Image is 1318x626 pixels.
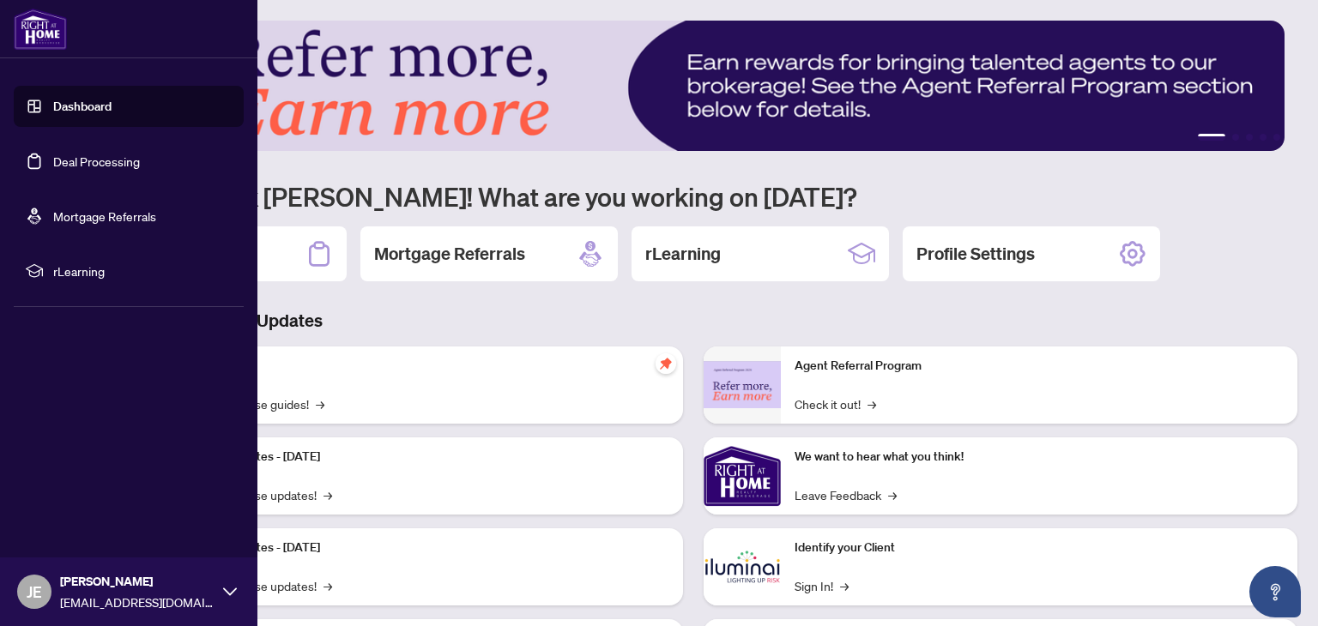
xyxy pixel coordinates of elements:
[868,394,876,413] span: →
[1232,134,1239,141] button: 2
[89,309,1297,333] h3: Brokerage & Industry Updates
[645,242,721,266] h2: rLearning
[795,394,876,413] a: Check it out!→
[888,485,897,504] span: →
[53,208,156,224] a: Mortgage Referrals
[1249,566,1301,617] button: Open asap
[27,580,42,604] span: JE
[53,262,232,280] span: rLearning
[1198,134,1225,141] button: 1
[916,242,1035,266] h2: Profile Settings
[704,528,781,605] img: Identify your Client
[180,448,669,466] p: Platform Updates - [DATE]
[14,9,67,50] img: logo
[1260,134,1267,141] button: 4
[704,437,781,515] img: We want to hear what you think!
[1273,134,1280,141] button: 5
[795,485,897,504] a: Leave Feedback→
[795,448,1284,466] p: We want to hear what you think!
[53,99,112,114] a: Dashboard
[795,357,1284,376] p: Agent Referral Program
[704,361,781,408] img: Agent Referral Program
[656,353,676,374] span: pushpin
[795,539,1284,557] p: Identify your Client
[89,180,1297,213] h1: Welcome back [PERSON_NAME]! What are you working on [DATE]?
[840,576,849,595] span: →
[180,539,669,557] p: Platform Updates - [DATE]
[1246,134,1253,141] button: 3
[323,485,332,504] span: →
[180,357,669,376] p: Self-Help
[316,394,324,413] span: →
[374,242,525,266] h2: Mortgage Referrals
[795,576,849,595] a: Sign In!→
[323,576,332,595] span: →
[89,21,1285,151] img: Slide 0
[53,153,140,169] a: Deal Processing
[60,572,215,591] span: [PERSON_NAME]
[60,593,215,611] span: [EMAIL_ADDRESS][DOMAIN_NAME]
